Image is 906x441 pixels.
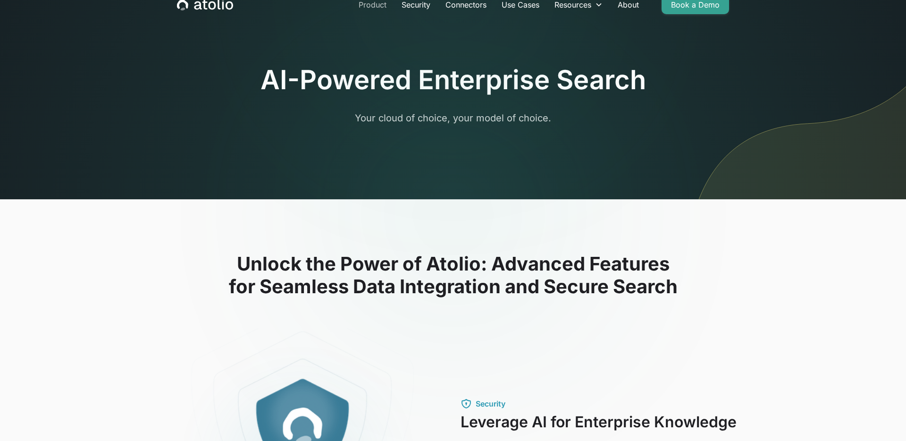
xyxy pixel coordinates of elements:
h1: AI-Powered Enterprise Search [260,64,646,96]
iframe: Chat Widget [859,396,906,441]
p: Your cloud of choice, your model of choice. [272,111,634,125]
h2: Unlock the Power of Atolio: Advanced Features for Seamless Data Integration and Secure Search [151,253,755,298]
div: Security [476,398,505,409]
